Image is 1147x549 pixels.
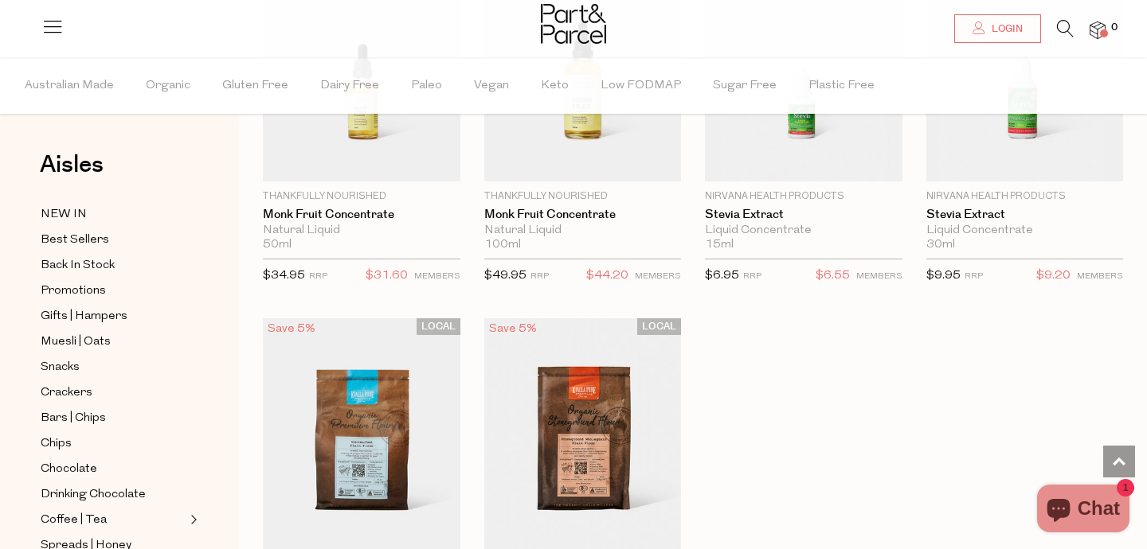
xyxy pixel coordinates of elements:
small: MEMBERS [1077,272,1123,281]
span: LOCAL [417,318,460,335]
a: Bars | Chips [41,408,186,428]
a: Aisles [40,153,104,193]
a: NEW IN [41,204,186,224]
small: RRP [743,272,761,281]
span: Organic [146,58,190,114]
span: 50ml [263,238,292,252]
small: MEMBERS [635,272,681,281]
a: Login [954,14,1041,43]
span: $31.60 [366,266,408,286]
div: Save 5% [484,318,542,340]
span: $44.20 [586,266,628,286]
span: $49.95 [484,270,527,282]
span: 100ml [484,238,521,252]
p: Nirvana Health Products [705,189,902,204]
a: Promotions [41,281,186,301]
span: Chocolate [41,460,97,479]
span: Back In Stock [41,256,115,275]
div: Save 5% [263,318,320,340]
div: Liquid Concentrate [705,224,902,238]
span: Bars | Chips [41,409,106,428]
span: Australian Made [25,58,114,114]
span: Keto [541,58,569,114]
span: Promotions [41,282,106,301]
a: Coffee | Tea [41,510,186,530]
span: Coffee | Tea [41,511,107,530]
button: Expand/Collapse Coffee | Tea [186,510,198,529]
span: Muesli | Oats [41,333,111,352]
a: Back In Stock [41,255,186,275]
a: Chips [41,434,186,454]
span: Aisles [40,147,104,182]
div: Natural Liquid [484,224,682,238]
a: Monk Fruit Concentrate [484,208,682,222]
a: Muesli | Oats [41,332,186,352]
span: Chips [41,434,72,454]
span: NEW IN [41,205,87,224]
span: Sugar Free [713,58,777,114]
span: Best Sellers [41,231,109,250]
span: $9.95 [926,270,961,282]
a: Gifts | Hampers [41,306,186,326]
span: $34.95 [263,270,305,282]
a: Stevia Extract [926,208,1124,222]
span: Crackers [41,384,92,403]
a: Drinking Chocolate [41,485,186,504]
span: $6.55 [816,266,850,286]
inbox-online-store-chat: Shopify online store chat [1032,485,1134,536]
small: MEMBERS [414,272,460,281]
span: Drinking Chocolate [41,485,146,504]
a: Snacks [41,357,186,377]
p: Thankfully Nourished [484,189,682,204]
span: Snacks [41,358,80,377]
small: RRP [309,272,327,281]
small: RRP [965,272,983,281]
a: Chocolate [41,459,186,479]
div: Natural Liquid [263,224,460,238]
span: $9.20 [1036,266,1071,286]
span: Gluten Free [222,58,288,114]
a: 0 [1090,21,1106,38]
span: Login [988,22,1023,36]
a: Monk Fruit Concentrate [263,208,460,222]
span: $6.95 [705,270,739,282]
span: Plastic Free [808,58,875,114]
span: Dairy Free [320,58,379,114]
small: MEMBERS [856,272,902,281]
small: RRP [530,272,549,281]
span: 15ml [705,238,734,252]
span: Low FODMAP [601,58,681,114]
p: Nirvana Health Products [926,189,1124,204]
img: Part&Parcel [541,4,606,44]
a: Stevia Extract [705,208,902,222]
span: Paleo [411,58,442,114]
div: Liquid Concentrate [926,224,1124,238]
span: 0 [1107,21,1122,35]
a: Best Sellers [41,230,186,250]
span: 30ml [926,238,955,252]
span: LOCAL [637,318,681,335]
span: Gifts | Hampers [41,307,127,326]
p: Thankfully Nourished [263,189,460,204]
a: Crackers [41,383,186,403]
span: Vegan [474,58,509,114]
